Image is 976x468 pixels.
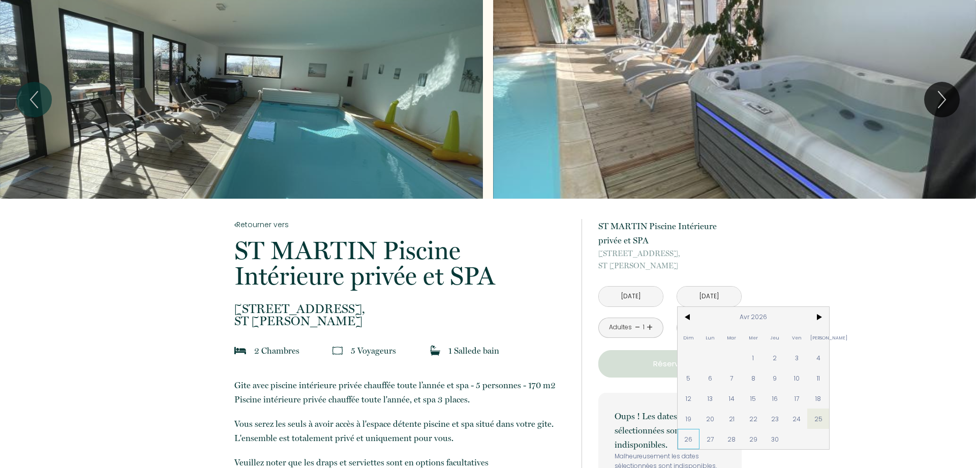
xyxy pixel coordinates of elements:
span: 25 [807,409,829,429]
span: 13 [699,388,721,409]
span: 2 [764,348,786,368]
span: [STREET_ADDRESS], [598,247,742,260]
span: 20 [699,409,721,429]
span: 3 [786,348,808,368]
div: Adultes [609,323,632,332]
span: 11 [807,368,829,388]
span: 22 [743,409,765,429]
span: 12 [678,388,699,409]
span: 16 [764,388,786,409]
p: 1 Salle de bain [448,344,499,358]
span: > [807,307,829,327]
p: ST MARTIN Piscine Intérieure privée et SPA [598,219,742,247]
span: Ven [786,327,808,348]
p: Réserver [602,358,738,370]
span: 5 [678,368,699,388]
span: [PERSON_NAME] [807,327,829,348]
button: Réserver [598,350,742,378]
span: 18 [807,388,829,409]
span: 21 [721,409,743,429]
input: Arrivée [599,287,663,306]
p: ST [PERSON_NAME] [234,303,568,327]
img: guests [332,346,343,356]
span: 26 [678,429,699,449]
span: 27 [699,429,721,449]
span: 10 [786,368,808,388]
span: 15 [743,388,765,409]
span: 19 [678,409,699,429]
span: 8 [743,368,765,388]
a: Retourner vers [234,219,568,230]
span: Dim [678,327,699,348]
span: s [392,346,396,356]
span: 6 [699,368,721,388]
a: + [647,320,653,335]
button: Previous [16,82,52,117]
p: Gite avec piscine intérieure privée chauffée toute l’année et spa - 5 personnes - 170 m2 Piscine ... [234,378,568,407]
a: - [635,320,640,335]
div: 1 [641,323,646,332]
input: Départ [677,287,741,306]
p: Oups ! Les dates sélectionnées sont indisponibles. [615,409,725,452]
p: ST MARTIN Piscine Intérieure privée et SPA [234,238,568,289]
span: Jeu [764,327,786,348]
span: 7 [721,368,743,388]
span: Mar [721,327,743,348]
span: [STREET_ADDRESS], [234,303,568,315]
button: Next [924,82,960,117]
span: 30 [764,429,786,449]
p: Vous serez les seuls à avoir accès à l'espace détente piscine et spa situé dans votre gite. L'ens... [234,417,568,445]
span: Lun [699,327,721,348]
span: < [678,307,699,327]
span: 23 [764,409,786,429]
span: s [296,346,299,356]
p: 5 Voyageur [351,344,396,358]
span: 4 [807,348,829,368]
span: 14 [721,388,743,409]
span: Avr 2026 [699,307,808,327]
span: 29 [743,429,765,449]
span: 24 [786,409,808,429]
span: 17 [786,388,808,409]
span: Mer [743,327,765,348]
span: 1 [743,348,765,368]
span: 28 [721,429,743,449]
p: 2 Chambre [254,344,299,358]
p: ST [PERSON_NAME] [598,247,742,272]
span: 9 [764,368,786,388]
